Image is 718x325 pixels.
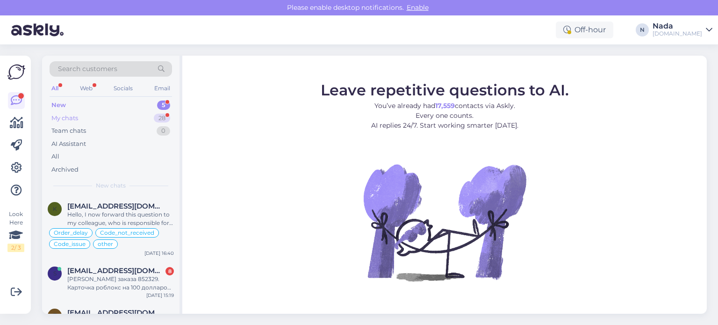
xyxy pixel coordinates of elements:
div: Archived [51,165,79,174]
span: k [53,205,57,212]
span: Order_delay [54,230,88,236]
p: You’ve already had contacts via Askly. Every one counts. AI replies 24/7. Start working smarter [... [321,101,569,130]
div: Team chats [51,126,86,136]
div: 8 [165,267,174,275]
div: [DOMAIN_NAME] [653,30,702,37]
div: All [51,152,59,161]
div: New [51,101,66,110]
div: N [636,23,649,36]
div: 5 [157,101,170,110]
img: Askly Logo [7,63,25,81]
span: Code_not_received [100,230,154,236]
div: [DATE] 15:19 [146,292,174,299]
div: Off-hour [556,22,613,38]
img: No Chat active [360,138,529,306]
span: Leave repetitive questions to AI. [321,81,569,99]
span: Code_issue [54,241,86,247]
a: Nada[DOMAIN_NAME] [653,22,712,37]
div: Look Here [7,210,24,252]
span: korbisenni1955@gmail.com [67,202,165,210]
div: AI Assistant [51,139,86,149]
span: t [53,312,57,319]
div: Web [78,82,94,94]
span: s [53,270,57,277]
div: Nada [653,22,702,30]
span: Enable [404,3,431,12]
span: testazbak@gmail.com [67,309,165,317]
div: [PERSON_NAME] заказа 852329. Карточка роблокс на 100 долларов. Платёж получен в 10.07. Прошло уже... [67,275,174,292]
span: other [98,241,113,247]
span: New chats [96,181,126,190]
div: 0 [157,126,170,136]
span: stiklafabrika@mixlogi.lv [67,267,165,275]
div: Socials [112,82,135,94]
div: [DATE] 16:40 [144,250,174,257]
div: Email [152,82,172,94]
b: 17,559 [435,101,455,110]
span: Search customers [58,64,117,74]
div: All [50,82,60,94]
div: 28 [154,114,170,123]
div: Hello, I now forward this question to my colleague, who is responsible for this. The reply will b... [67,210,174,227]
div: 2 / 3 [7,244,24,252]
div: My chats [51,114,78,123]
